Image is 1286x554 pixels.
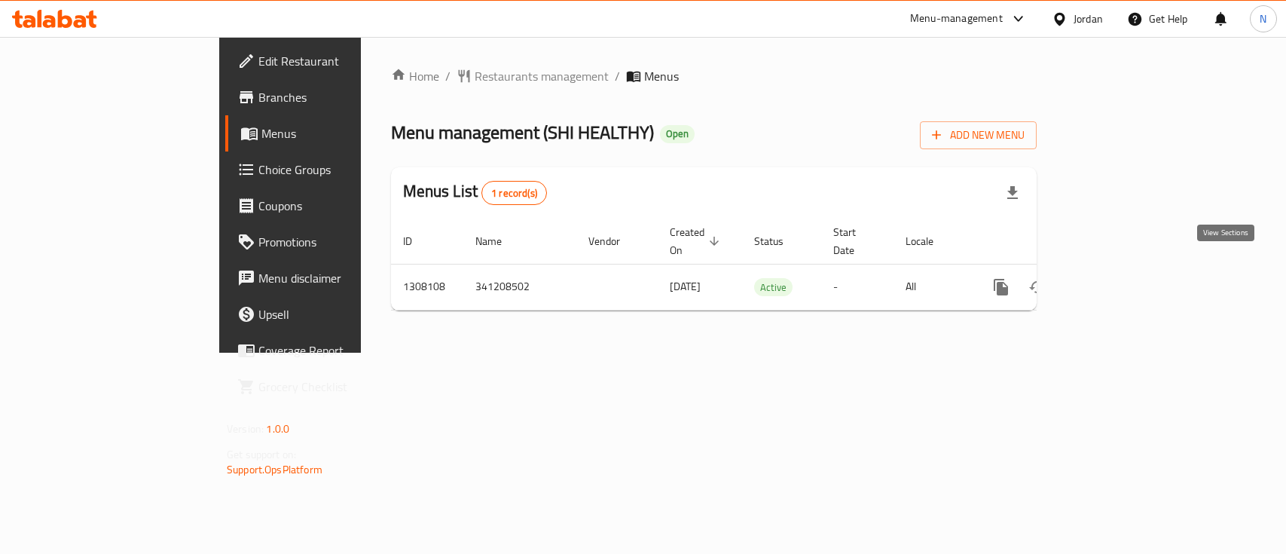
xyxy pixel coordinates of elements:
span: Open [660,127,695,140]
a: Grocery Checklist [225,369,434,405]
span: Add New Menu [932,126,1025,145]
span: Promotions [258,233,422,251]
span: Restaurants management [475,67,609,85]
span: N [1260,11,1266,27]
span: Start Date [833,223,875,259]
td: - [821,264,893,310]
div: Active [754,278,793,296]
span: ID [403,232,432,250]
button: Change Status [1019,269,1055,305]
a: Coupons [225,188,434,224]
span: 1 record(s) [482,186,546,200]
span: Upsell [258,305,422,323]
span: Name [475,232,521,250]
span: Coupons [258,197,422,215]
div: Menu-management [910,10,1003,28]
a: Promotions [225,224,434,260]
div: Export file [994,175,1031,211]
span: Created On [670,223,724,259]
nav: breadcrumb [391,67,1037,85]
button: Add New Menu [920,121,1037,149]
span: Version: [227,419,264,439]
th: Actions [971,219,1140,265]
a: Edit Restaurant [225,43,434,79]
li: / [615,67,620,85]
a: Restaurants management [457,67,609,85]
span: Branches [258,88,422,106]
span: Locale [906,232,953,250]
span: Grocery Checklist [258,378,422,396]
button: more [983,269,1019,305]
a: Upsell [225,296,434,332]
span: Edit Restaurant [258,52,422,70]
span: Menu management ( SHI HEALTHY ) [391,115,654,149]
span: Coverage Report [258,341,422,360]
span: Active [754,279,793,296]
a: Menu disclaimer [225,260,434,296]
a: Coverage Report [225,332,434,369]
span: Menus [644,67,679,85]
a: Support.OpsPlatform [227,460,322,479]
div: Total records count [481,181,547,205]
span: Status [754,232,803,250]
div: Jordan [1074,11,1103,27]
span: Get support on: [227,445,296,464]
li: / [445,67,451,85]
span: Vendor [588,232,640,250]
span: Choice Groups [258,161,422,179]
a: Choice Groups [225,152,434,188]
td: 341208502 [463,264,576,310]
h2: Menus List [403,180,547,205]
div: Open [660,125,695,143]
table: enhanced table [391,219,1140,311]
span: [DATE] [670,277,701,296]
td: All [893,264,971,310]
a: Branches [225,79,434,115]
a: Menus [225,115,434,152]
span: 1.0.0 [266,419,289,439]
span: Menu disclaimer [258,269,422,287]
span: Menus [261,124,422,142]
